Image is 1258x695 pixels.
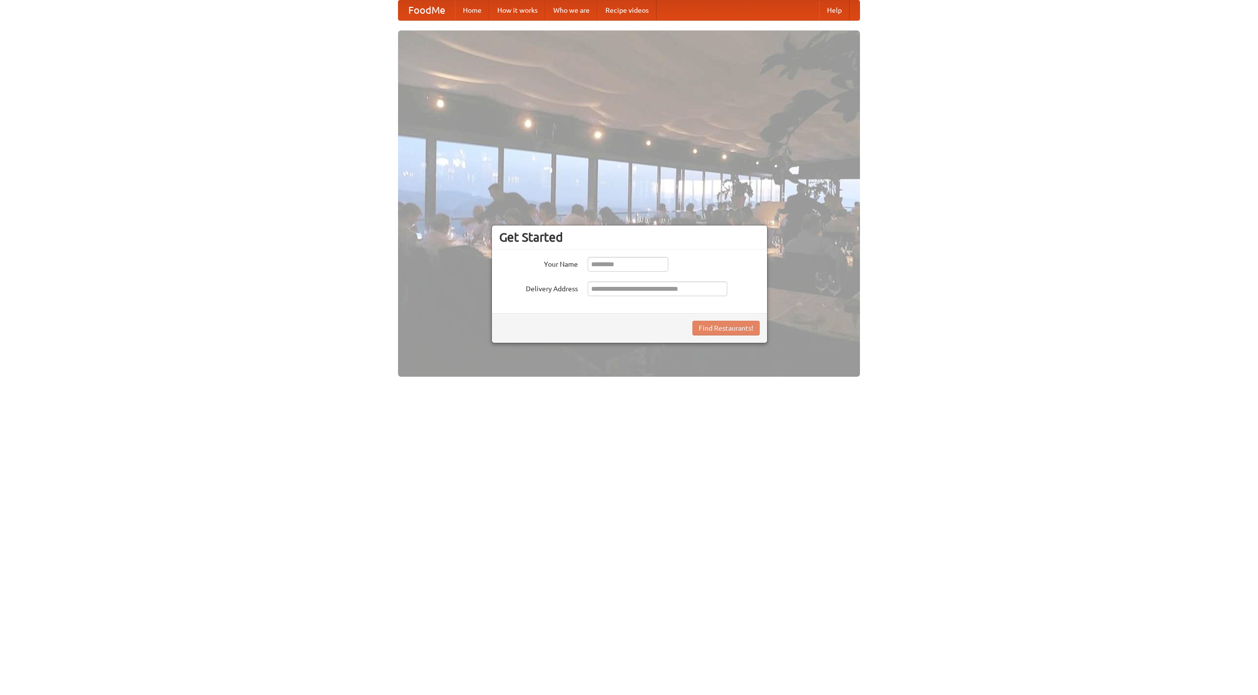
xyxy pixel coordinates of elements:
button: Find Restaurants! [692,321,760,335]
a: Home [455,0,489,20]
a: Help [819,0,850,20]
a: Who we are [545,0,598,20]
label: Delivery Address [499,281,578,294]
label: Your Name [499,257,578,269]
a: FoodMe [399,0,455,20]
h3: Get Started [499,230,760,245]
a: Recipe videos [598,0,657,20]
a: How it works [489,0,545,20]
